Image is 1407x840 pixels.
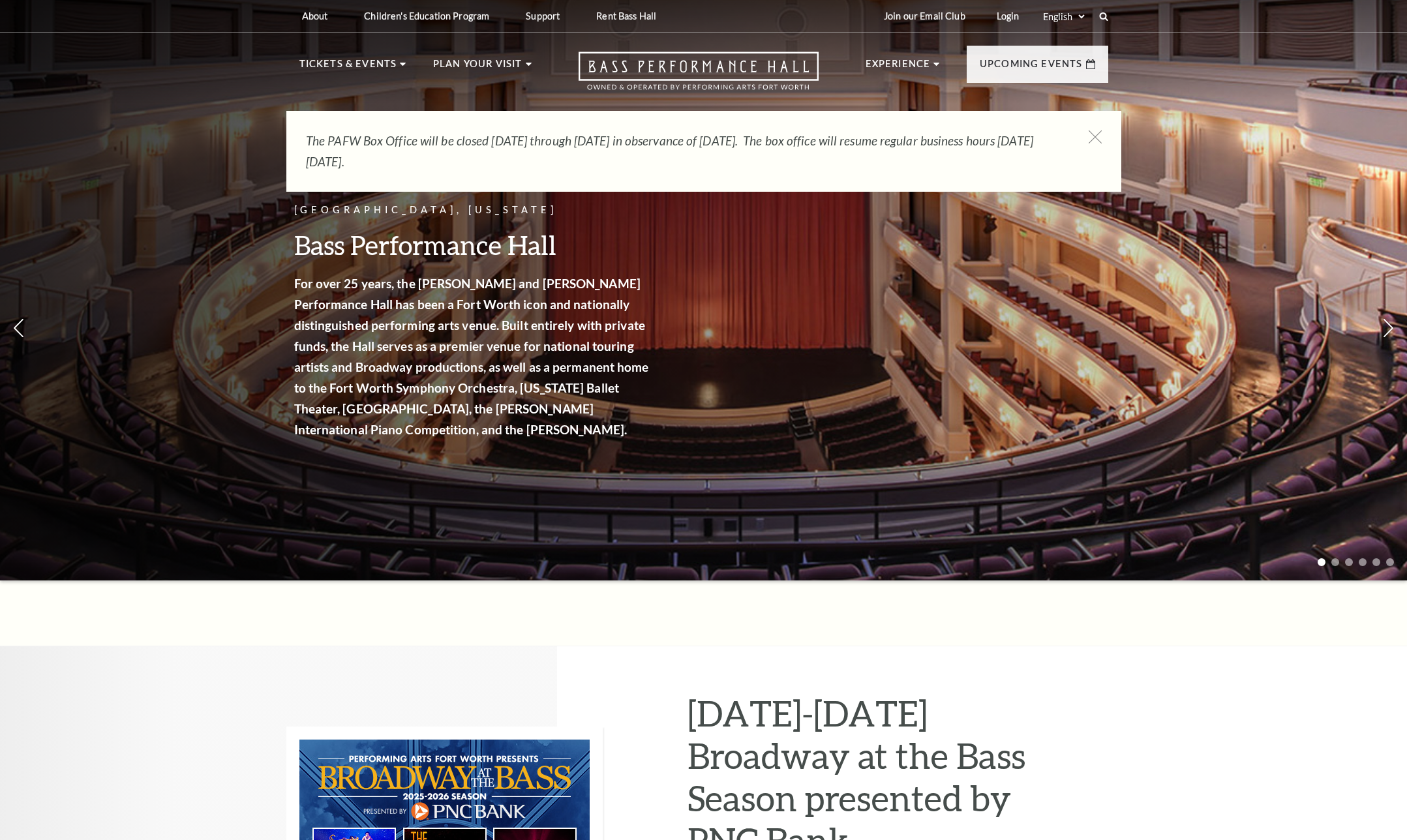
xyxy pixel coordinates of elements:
[866,56,931,80] p: Experience
[1040,10,1087,23] select: Select:
[302,10,328,22] p: About
[433,56,522,80] p: Plan Your Visit
[294,228,653,262] h3: Bass Performance Hall
[294,276,649,437] strong: For over 25 years, the [PERSON_NAME] and [PERSON_NAME] Performance Hall has been a Fort Worth ico...
[299,56,397,80] p: Tickets & Events
[980,56,1083,80] p: Upcoming Events
[364,10,489,22] p: Children's Education Program
[294,202,653,218] p: [GEOGRAPHIC_DATA], [US_STATE]
[306,133,1033,169] em: The PAFW Box Office will be closed [DATE] through [DATE] in observance of [DATE]. The box office ...
[596,10,656,22] p: Rent Bass Hall
[526,10,560,22] p: Support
